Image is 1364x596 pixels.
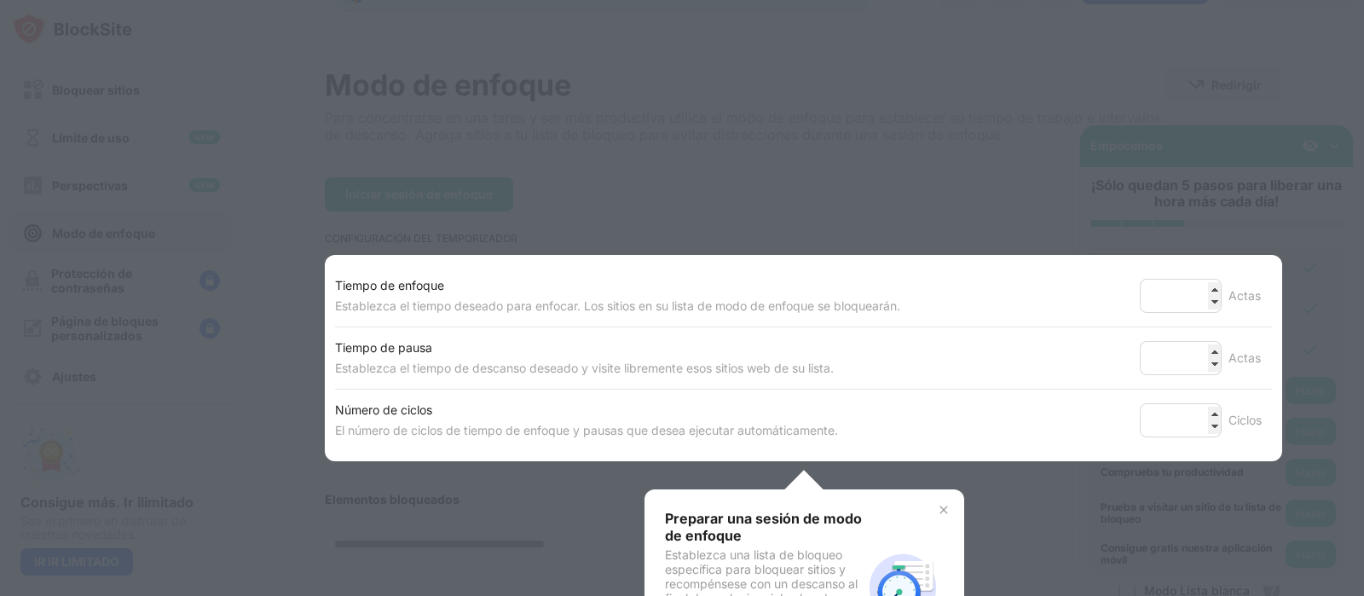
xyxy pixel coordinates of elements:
[1228,288,1261,303] font: Actas
[1228,350,1261,365] font: Actas
[937,503,951,517] img: x-button.svg
[335,298,900,313] font: Establezca el tiempo deseado para enfocar. Los sitios en su lista de modo de enfoque se bloquearán.
[335,340,432,355] font: Tiempo de pausa
[335,402,432,417] font: Número de ciclos
[335,361,834,375] font: Establezca el tiempo de descanso deseado y visite libremente esos sitios web de su lista.
[335,423,838,437] font: El número de ciclos de tiempo de enfoque y pausas que desea ejecutar automáticamente.
[665,510,862,544] font: Preparar una sesión de modo de enfoque
[1228,413,1262,427] font: Ciclos
[335,278,444,292] font: Tiempo de enfoque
